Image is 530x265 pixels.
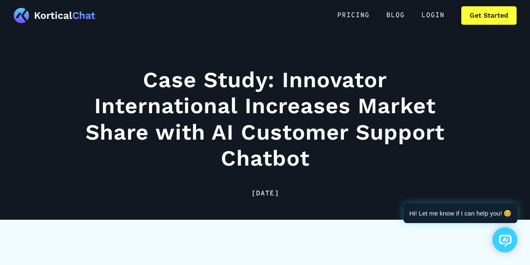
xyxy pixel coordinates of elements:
[461,6,517,25] a: Get Started
[329,6,378,25] a: Pricing
[80,67,451,172] h1: Case Study: Innovator International Increases Market Share with AI Customer Support Chatbot
[80,189,451,199] div: [DATE]
[378,6,413,25] a: Blog
[413,6,453,25] a: Login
